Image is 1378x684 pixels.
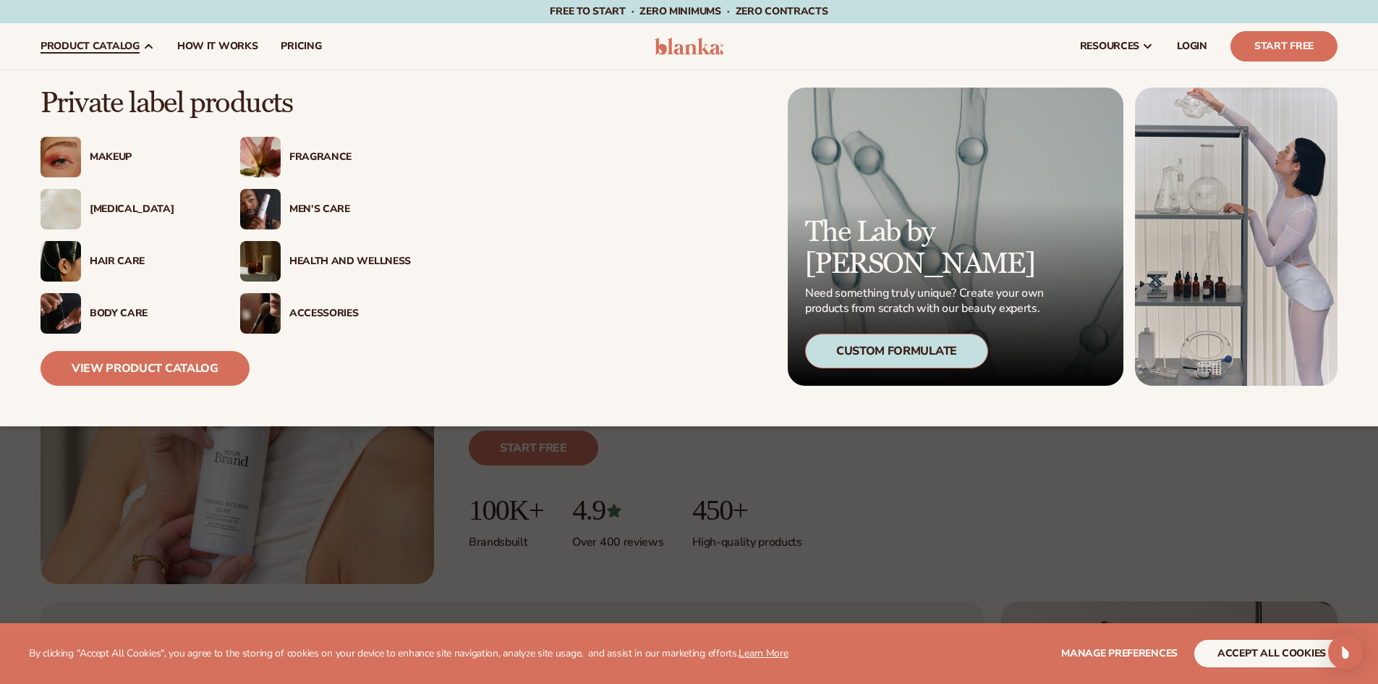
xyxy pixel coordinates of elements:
[41,189,81,229] img: Cream moisturizer swatch.
[805,216,1048,280] p: The Lab by [PERSON_NAME]
[1194,640,1349,667] button: accept all cookies
[289,308,411,320] div: Accessories
[655,38,723,55] img: logo
[90,203,211,216] div: [MEDICAL_DATA]
[289,256,411,268] div: Health And Wellness
[41,351,250,386] a: View Product Catalog
[1080,41,1139,52] span: resources
[41,293,211,334] a: Male hand applying moisturizer. Body Care
[41,189,211,229] a: Cream moisturizer swatch. [MEDICAL_DATA]
[739,646,788,660] a: Learn More
[41,241,81,282] img: Female hair pulled back with clips.
[240,293,281,334] img: Female with makeup brush.
[240,293,411,334] a: Female with makeup brush. Accessories
[1177,41,1207,52] span: LOGIN
[240,137,411,177] a: Pink blooming flower. Fragrance
[1068,23,1165,69] a: resources
[240,241,411,282] a: Candles and incense on table. Health And Wellness
[41,241,211,282] a: Female hair pulled back with clips. Hair Care
[41,88,411,119] p: Private label products
[240,189,411,229] a: Male holding moisturizer bottle. Men’s Care
[289,203,411,216] div: Men’s Care
[240,137,281,177] img: Pink blooming flower.
[1061,640,1178,667] button: Manage preferences
[1165,23,1219,69] a: LOGIN
[90,308,211,320] div: Body Care
[29,648,788,660] p: By clicking "Accept All Cookies", you agree to the storing of cookies on your device to enhance s...
[240,189,281,229] img: Male holding moisturizer bottle.
[90,256,211,268] div: Hair Care
[177,41,258,52] span: How It Works
[805,334,988,368] div: Custom Formulate
[289,151,411,164] div: Fragrance
[41,137,211,177] a: Female with glitter eye makeup. Makeup
[166,23,270,69] a: How It Works
[281,41,321,52] span: pricing
[41,137,81,177] img: Female with glitter eye makeup.
[1061,646,1178,660] span: Manage preferences
[550,4,828,18] span: Free to start · ZERO minimums · ZERO contracts
[41,41,140,52] span: product catalog
[240,241,281,282] img: Candles and incense on table.
[805,286,1048,316] p: Need something truly unique? Create your own products from scratch with our beauty experts.
[788,88,1123,386] a: Microscopic product formula. The Lab by [PERSON_NAME] Need something truly unique? Create your ow...
[41,293,81,334] img: Male hand applying moisturizer.
[1135,88,1337,386] img: Female in lab with equipment.
[90,151,211,164] div: Makeup
[1328,635,1363,670] div: Open Intercom Messenger
[1230,31,1337,62] a: Start Free
[29,23,166,69] a: product catalog
[269,23,333,69] a: pricing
